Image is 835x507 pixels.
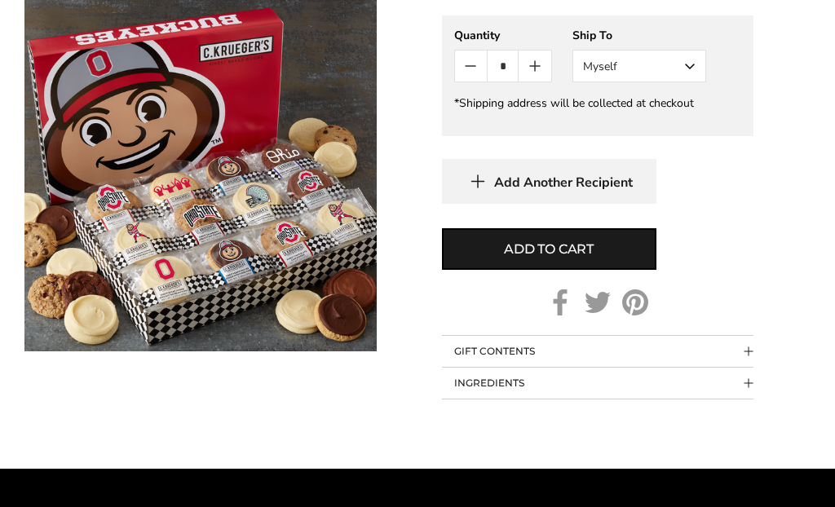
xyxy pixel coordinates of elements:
[519,51,550,82] button: Count plus
[442,228,656,270] button: Add to cart
[454,95,741,111] div: *Shipping address will be collected at checkout
[504,240,594,259] span: Add to cart
[572,50,706,82] button: Myself
[454,28,552,43] div: Quantity
[442,336,753,367] button: Collapsible block button
[442,159,656,204] button: Add Another Recipient
[487,51,519,82] input: Quantity
[13,445,169,494] iframe: Sign Up via Text for Offers
[455,51,487,82] button: Count minus
[585,289,611,315] a: Twitter
[547,289,573,315] a: Facebook
[572,28,706,43] div: Ship To
[442,368,753,399] button: Collapsible block button
[442,15,753,136] gfm-form: New recipient
[494,174,633,191] span: Add Another Recipient
[622,289,648,315] a: Pinterest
